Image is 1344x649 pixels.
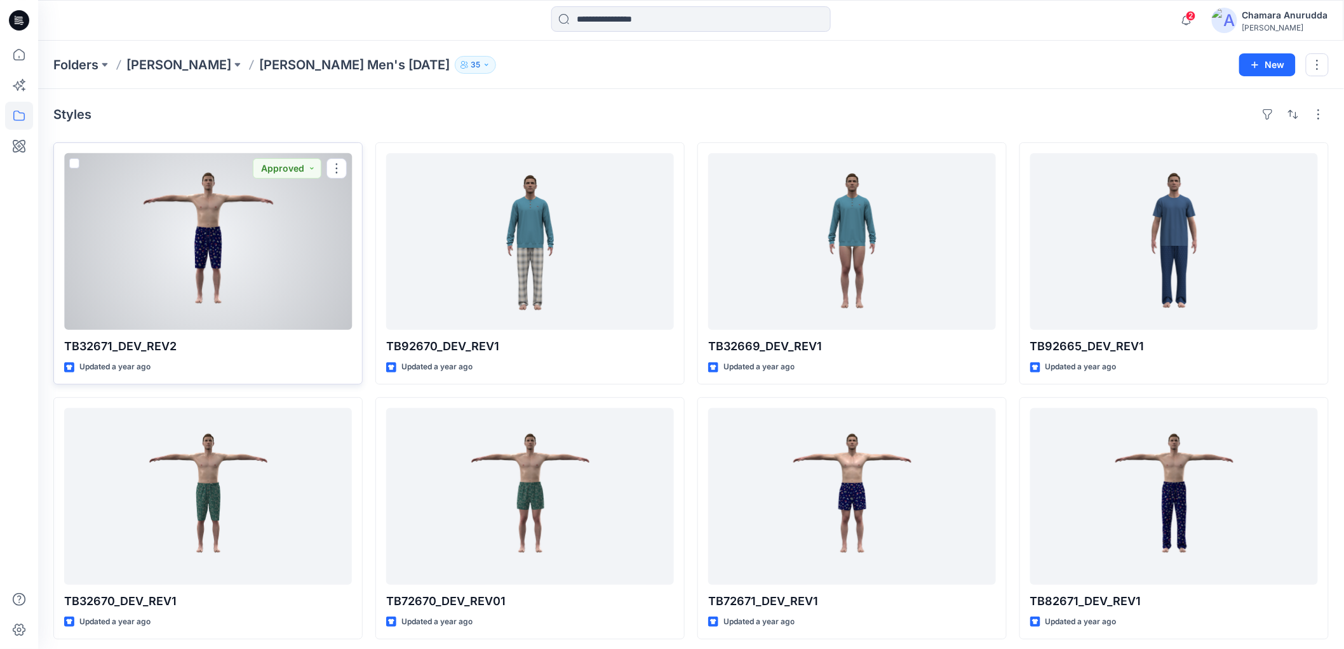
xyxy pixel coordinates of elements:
p: Updated a year ago [401,360,473,374]
p: TB92670_DEV_REV1 [386,338,674,355]
a: TB92665_DEV_REV1 [1030,153,1318,330]
button: 35 [455,56,496,74]
a: TB72670_DEV_REV01 [386,408,674,585]
p: Updated a year ago [79,360,151,374]
div: [PERSON_NAME] [1242,23,1328,32]
p: TB72671_DEV_REV1 [708,592,996,610]
p: Updated a year ago [723,360,795,374]
p: TB32671_DEV_REV2 [64,338,352,355]
a: TB32670_DEV_REV1 [64,408,352,585]
a: TB32669_DEV_REV1 [708,153,996,330]
p: Updated a year ago [79,615,151,629]
img: avatar [1212,8,1237,33]
button: New [1239,53,1296,76]
p: Updated a year ago [723,615,795,629]
p: TB92665_DEV_REV1 [1030,338,1318,355]
a: TB92670_DEV_REV1 [386,153,674,330]
a: [PERSON_NAME] [126,56,231,74]
span: 2 [1186,11,1196,21]
p: Updated a year ago [1045,615,1117,629]
p: [PERSON_NAME] Men's [DATE] [259,56,450,74]
p: TB82671_DEV_REV1 [1030,592,1318,610]
a: TB82671_DEV_REV1 [1030,408,1318,585]
p: Updated a year ago [1045,360,1117,374]
div: Chamara Anurudda [1242,8,1328,23]
p: TB32669_DEV_REV1 [708,338,996,355]
a: Folders [53,56,98,74]
p: 35 [471,58,480,72]
a: TB72671_DEV_REV1 [708,408,996,585]
p: TB32670_DEV_REV1 [64,592,352,610]
h4: Styles [53,107,91,122]
a: TB32671_DEV_REV2 [64,153,352,330]
p: TB72670_DEV_REV01 [386,592,674,610]
p: Updated a year ago [401,615,473,629]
